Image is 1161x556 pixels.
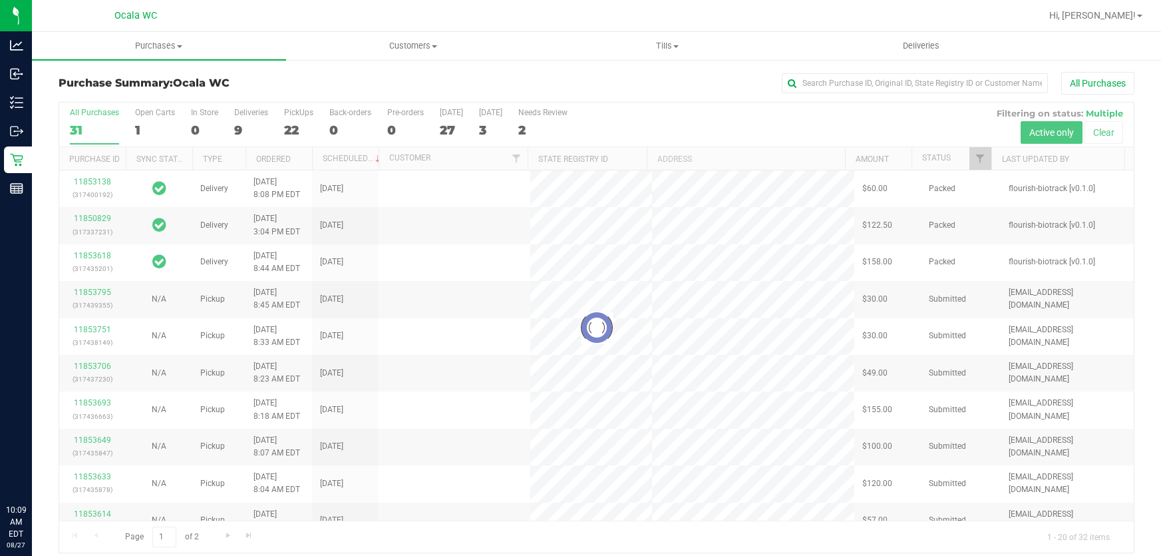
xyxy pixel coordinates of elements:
[6,504,26,540] p: 10:09 AM EDT
[541,40,794,52] span: Tills
[10,153,23,166] inline-svg: Retail
[32,32,286,60] a: Purchases
[287,40,540,52] span: Customers
[114,10,157,21] span: Ocala WC
[1061,72,1134,95] button: All Purchases
[540,32,794,60] a: Tills
[32,40,286,52] span: Purchases
[59,77,417,89] h3: Purchase Summary:
[10,125,23,138] inline-svg: Outbound
[10,182,23,195] inline-svg: Reports
[286,32,540,60] a: Customers
[10,96,23,109] inline-svg: Inventory
[10,39,23,52] inline-svg: Analytics
[6,540,26,550] p: 08/27
[782,73,1048,93] input: Search Purchase ID, Original ID, State Registry ID or Customer Name...
[173,77,230,89] span: Ocala WC
[10,67,23,81] inline-svg: Inbound
[794,32,1048,60] a: Deliveries
[1049,10,1136,21] span: Hi, [PERSON_NAME]!
[885,40,957,52] span: Deliveries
